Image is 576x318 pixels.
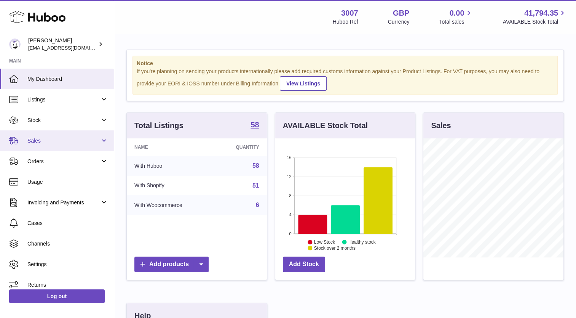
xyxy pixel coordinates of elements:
span: Listings [27,96,100,103]
td: With Shopify [127,176,214,196]
span: 41,794.35 [524,8,558,18]
a: Add Stock [283,257,325,272]
span: [EMAIL_ADDRESS][DOMAIN_NAME] [28,45,112,51]
span: Stock [27,117,100,124]
text: Stock over 2 months [314,246,356,251]
h3: AVAILABLE Stock Total [283,120,368,131]
a: Add products [134,257,209,272]
span: Cases [27,220,108,227]
span: Channels [27,240,108,247]
strong: GBP [393,8,409,18]
a: 6 [256,202,259,208]
span: Returns [27,281,108,289]
text: Healthy stock [348,239,376,245]
a: View Listings [280,76,327,91]
span: 0.00 [450,8,464,18]
div: Huboo Ref [333,18,358,26]
a: 58 [251,121,259,130]
div: Currency [388,18,410,26]
text: Low Stock [314,239,335,245]
a: Log out [9,289,105,303]
h3: Total Listings [134,120,183,131]
a: 58 [252,162,259,169]
div: [PERSON_NAME] [28,37,97,51]
strong: 3007 [341,8,358,18]
span: Sales [27,137,100,145]
span: Orders [27,158,100,165]
a: 0.00 Total sales [439,8,473,26]
td: With Huboo [127,156,214,176]
th: Name [127,138,214,156]
span: Usage [27,178,108,186]
a: 51 [252,182,259,189]
strong: 58 [251,121,259,128]
th: Quantity [214,138,266,156]
text: 16 [287,155,291,160]
h3: Sales [431,120,451,131]
strong: Notice [137,60,554,67]
a: 41,794.35 AVAILABLE Stock Total [503,8,567,26]
text: 8 [289,193,291,198]
text: 4 [289,212,291,217]
text: 12 [287,174,291,179]
img: bevmay@maysama.com [9,39,21,50]
span: Settings [27,261,108,268]
text: 0 [289,231,291,236]
span: Total sales [439,18,473,26]
span: My Dashboard [27,75,108,83]
span: AVAILABLE Stock Total [503,18,567,26]
div: If you're planning on sending your products internationally please add required customs informati... [137,68,554,91]
span: Invoicing and Payments [27,199,100,206]
td: With Woocommerce [127,195,214,215]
